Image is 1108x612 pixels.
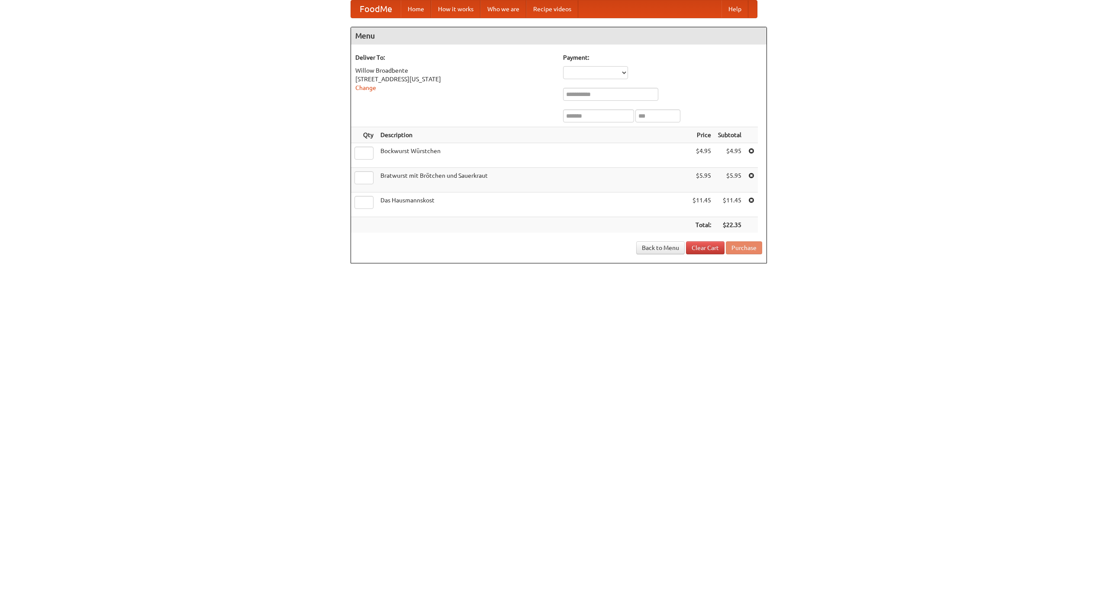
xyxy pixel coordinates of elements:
[355,84,376,91] a: Change
[355,66,554,75] div: Willow Broadbente
[480,0,526,18] a: Who we are
[355,53,554,62] h5: Deliver To:
[355,75,554,83] div: [STREET_ADDRESS][US_STATE]
[689,143,715,168] td: $4.95
[377,127,689,143] th: Description
[689,127,715,143] th: Price
[351,127,377,143] th: Qty
[689,168,715,192] td: $5.95
[726,241,762,254] button: Purchase
[715,217,745,233] th: $22.35
[377,143,689,168] td: Bockwurst Würstchen
[721,0,748,18] a: Help
[689,217,715,233] th: Total:
[401,0,431,18] a: Home
[351,0,401,18] a: FoodMe
[715,168,745,192] td: $5.95
[526,0,578,18] a: Recipe videos
[715,143,745,168] td: $4.95
[715,192,745,217] td: $11.45
[689,192,715,217] td: $11.45
[563,53,762,62] h5: Payment:
[686,241,725,254] a: Clear Cart
[715,127,745,143] th: Subtotal
[377,192,689,217] td: Das Hausmannskost
[636,241,685,254] a: Back to Menu
[351,27,767,45] h4: Menu
[431,0,480,18] a: How it works
[377,168,689,192] td: Bratwurst mit Brötchen und Sauerkraut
